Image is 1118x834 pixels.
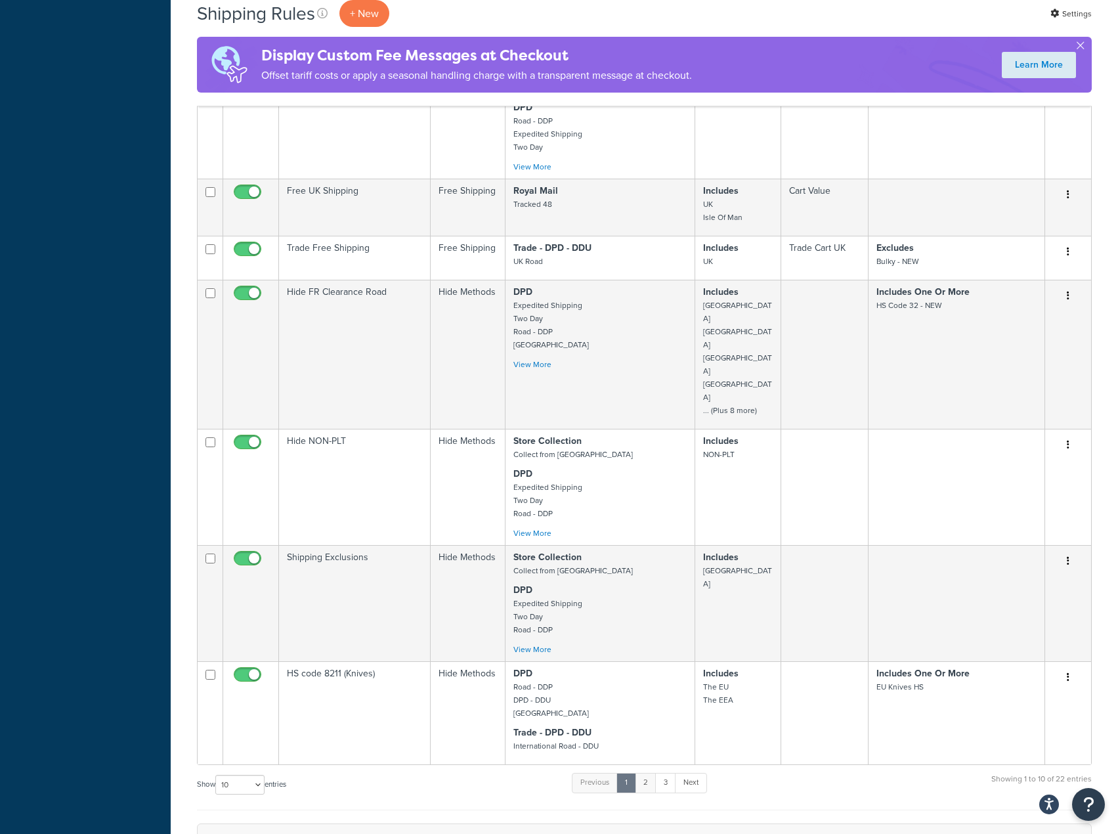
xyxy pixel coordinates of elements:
td: Hide NON-PLT [279,429,431,545]
td: Hide Methods [431,62,505,179]
small: Expedited Shipping Two Day Road - DDP [513,598,582,636]
td: Cart Value [781,179,869,236]
a: Learn More [1002,52,1076,78]
strong: Includes [703,285,739,299]
a: View More [513,644,551,655]
small: UK Isle Of Man [703,198,742,223]
td: Hide Methods [431,280,505,429]
td: HS code 32 cannot go to country [279,62,431,179]
small: Collect from [GEOGRAPHIC_DATA] [513,449,633,460]
strong: Trade - DPD - DDU [513,241,591,255]
strong: Includes [703,667,739,680]
small: Bulky - NEW [876,255,918,267]
select: Showentries [215,775,265,795]
small: Expedited Shipping Two Day Road - DDP [GEOGRAPHIC_DATA] [513,299,589,351]
strong: Store Collection [513,550,582,564]
strong: Includes One Or More [876,285,970,299]
a: 3 [655,773,676,793]
strong: DPD [513,667,532,680]
small: UK [703,255,713,267]
small: EU Knives HS [876,681,924,693]
h4: Display Custom Fee Messages at Checkout [261,45,692,66]
h1: Shipping Rules [197,1,315,26]
small: [GEOGRAPHIC_DATA] [703,565,772,590]
td: Trade Free Shipping [279,236,431,280]
small: Road - DDP Expedited Shipping Two Day [513,115,582,153]
p: Offset tariff costs or apply a seasonal handling charge with a transparent message at checkout. [261,66,692,85]
a: View More [513,359,551,370]
a: Next [675,773,707,793]
div: Showing 1 to 10 of 22 entries [991,772,1092,800]
td: Shipping Exclusions [279,545,431,661]
td: Trade Cart UK [781,236,869,280]
a: Settings [1050,5,1092,23]
strong: DPD [513,583,532,597]
small: International Road - DDU [513,740,599,752]
small: HS Code 32 - NEW [876,299,941,311]
small: The EU The EEA [703,681,733,706]
small: [GEOGRAPHIC_DATA] [GEOGRAPHIC_DATA] [GEOGRAPHIC_DATA] [GEOGRAPHIC_DATA] ... (Plus 8 more) [703,299,772,416]
strong: Includes [703,434,739,448]
td: Free Shipping [431,179,505,236]
td: Hide Methods [431,661,505,764]
img: duties-banner-06bc72dcb5fe05cb3f9472aba00be2ae8eb53ab6f0d8bb03d382ba314ac3c341.png [197,37,261,93]
label: Show entries [197,775,286,795]
a: Previous [572,773,618,793]
strong: DPD [513,285,532,299]
strong: Royal Mail [513,184,558,198]
small: Tracked 48 [513,198,552,210]
strong: Trade - DPD - DDU [513,726,591,739]
small: Road - DDP DPD - DDU [GEOGRAPHIC_DATA] [513,681,589,719]
small: UK Road [513,255,543,267]
button: Open Resource Center [1072,788,1105,821]
a: 2 [635,773,656,793]
strong: Includes [703,550,739,564]
strong: Store Collection [513,434,582,448]
td: HS code 8211 (Knives) [279,661,431,764]
small: Collect from [GEOGRAPHIC_DATA] [513,565,633,577]
td: Free UK Shipping [279,179,431,236]
strong: Includes [703,241,739,255]
strong: Includes [703,184,739,198]
td: Hide Methods [431,545,505,661]
a: View More [513,161,551,173]
a: View More [513,527,551,539]
td: Free Shipping [431,236,505,280]
td: Hide FR Clearance Road [279,280,431,429]
strong: Excludes [876,241,914,255]
strong: DPD [513,100,532,114]
small: NON-PLT [703,449,735,460]
a: 1 [616,773,636,793]
strong: Includes One Or More [876,667,970,680]
td: Hide Methods [431,429,505,545]
strong: DPD [513,467,532,481]
small: Expedited Shipping Two Day Road - DDP [513,481,582,519]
